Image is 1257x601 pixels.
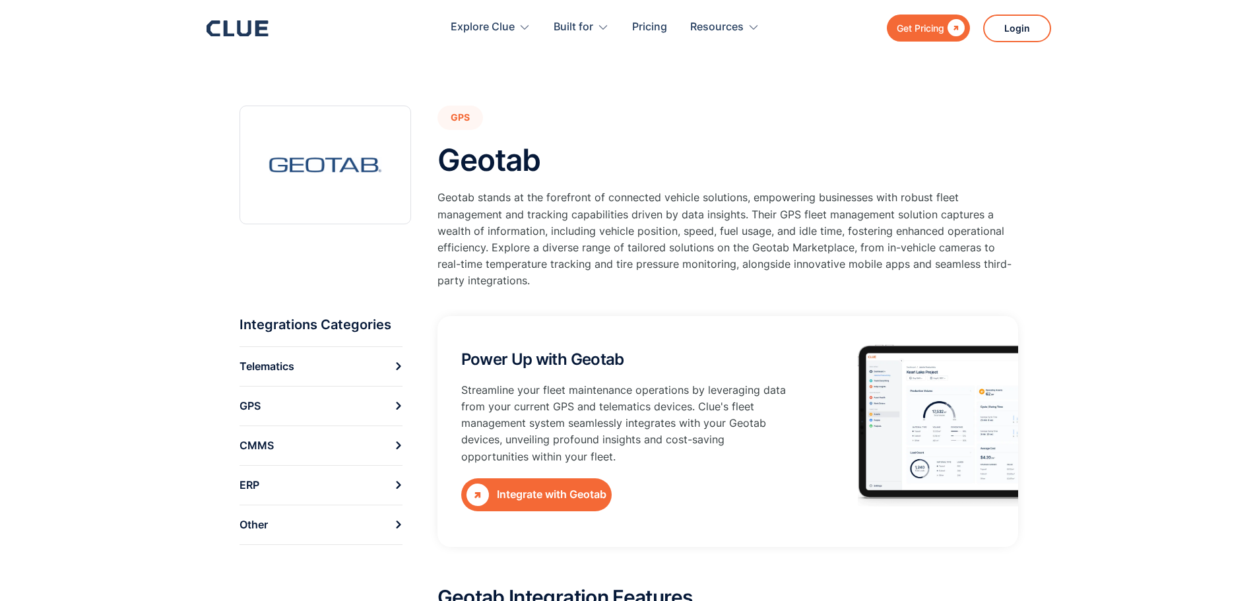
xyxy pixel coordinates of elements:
div: Resources [690,7,744,48]
p: Geotab stands at the forefront of connected vehicle solutions, empowering businesses with robust ... [437,189,1018,289]
a: ERP [240,465,403,505]
a: Telematics [240,346,403,386]
div: Integrations Categories [240,316,391,333]
a: Pricing [632,7,667,48]
h1: Geotab [437,143,540,177]
a: Login [983,15,1051,42]
div: GPS [240,396,261,416]
div: CMMS [240,435,274,456]
p: Streamline your fleet maintenance operations by leveraging data from your current GPS and telemat... [461,382,794,465]
a: GPS [437,106,483,130]
a: Get Pricing [887,15,970,42]
a: GPS [240,386,403,426]
h2: Power Up with Geotab [461,351,624,368]
div: ERP [240,475,259,495]
div: Integrate with Geotab [497,486,606,503]
div: Built for [554,7,593,48]
div:  [944,20,965,36]
div: Built for [554,7,609,48]
a: Integrate with Geotab [461,478,612,511]
div: Telematics [240,356,294,377]
div: Other [240,515,268,535]
div:  [467,484,489,506]
div: Explore Clue [451,7,515,48]
div: Explore Clue [451,7,531,48]
a: CMMS [240,426,403,465]
a: Other [240,505,403,545]
div: Get Pricing [897,20,944,36]
div: Resources [690,7,759,48]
